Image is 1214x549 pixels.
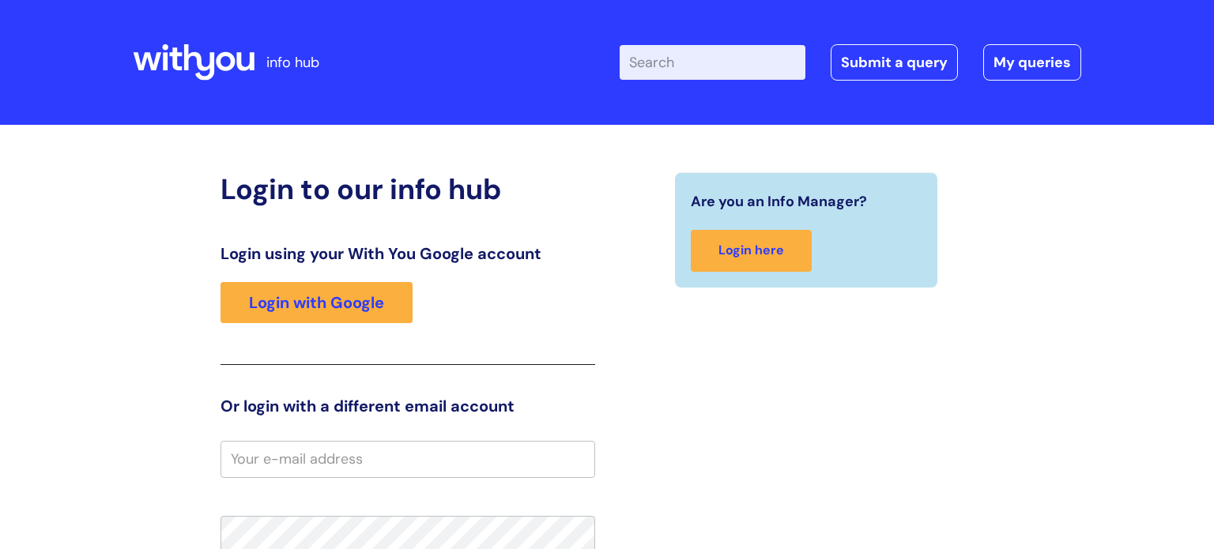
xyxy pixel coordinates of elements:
a: My queries [983,44,1081,81]
a: Login here [691,230,812,272]
input: Your e-mail address [221,441,595,477]
span: Are you an Info Manager? [691,189,867,214]
h3: Login using your With You Google account [221,244,595,263]
a: Login with Google [221,282,413,323]
input: Search [620,45,805,80]
p: info hub [266,50,319,75]
a: Submit a query [831,44,958,81]
h3: Or login with a different email account [221,397,595,416]
h2: Login to our info hub [221,172,595,206]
